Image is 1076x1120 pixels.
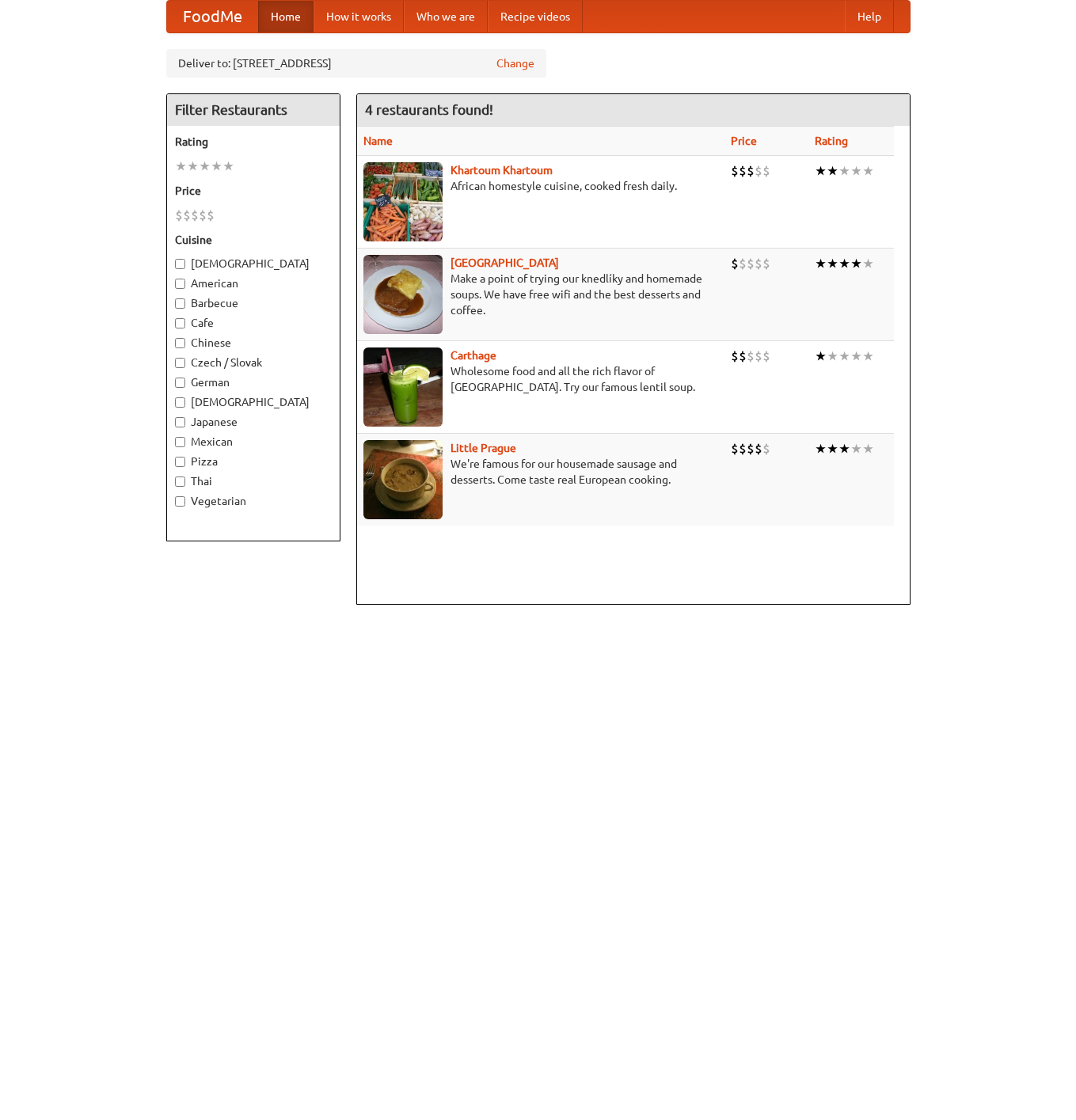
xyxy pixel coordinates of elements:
[850,347,862,365] li: ★
[815,162,827,180] li: ★
[175,378,185,388] input: German
[175,275,332,291] label: American
[175,417,185,427] input: Japanese
[363,456,718,488] p: We're famous for our housemade sausage and desserts. Come taste real European cooking.
[739,162,747,180] li: $
[731,135,757,147] a: Price
[175,183,332,199] h5: Price
[451,256,559,269] a: [GEOGRAPHIC_DATA]
[175,457,185,467] input: Pizza
[739,440,747,457] li: $
[731,162,739,180] li: $
[175,434,332,450] label: Mexican
[496,55,534,71] a: Change
[838,347,850,365] li: ★
[731,255,739,272] li: $
[365,102,493,117] ng-pluralize: 4 restaurants found!
[175,295,332,311] label: Barbecue
[862,162,874,180] li: ★
[451,442,516,454] a: Little Prague
[404,1,488,32] a: Who we are
[175,355,332,370] label: Czech / Slovak
[175,259,185,269] input: [DEMOGRAPHIC_DATA]
[755,255,762,272] li: $
[747,255,755,272] li: $
[175,335,332,351] label: Chinese
[815,255,827,272] li: ★
[175,207,183,224] li: $
[207,207,215,224] li: $
[451,349,496,362] a: Carthage
[862,255,874,272] li: ★
[755,162,762,180] li: $
[363,271,718,318] p: Make a point of trying our knedlíky and homemade soups. We have free wifi and the best desserts a...
[199,207,207,224] li: $
[175,315,332,331] label: Cafe
[191,207,199,224] li: $
[762,162,770,180] li: $
[862,440,874,457] li: ★
[815,135,848,147] a: Rating
[175,454,332,469] label: Pizza
[838,255,850,272] li: ★
[363,178,718,194] p: African homestyle cuisine, cooked fresh daily.
[850,162,862,180] li: ★
[222,158,234,175] li: ★
[739,347,747,365] li: $
[762,347,770,365] li: $
[850,255,862,272] li: ★
[175,358,185,368] input: Czech / Slovak
[314,1,404,32] a: How it works
[755,347,762,365] li: $
[747,162,755,180] li: $
[175,437,185,447] input: Mexican
[827,255,838,272] li: ★
[850,440,862,457] li: ★
[175,256,332,271] label: [DEMOGRAPHIC_DATA]
[258,1,314,32] a: Home
[175,134,332,150] h5: Rating
[363,135,393,147] a: Name
[838,440,850,457] li: ★
[451,164,553,177] a: Khartoum Khartoum
[175,394,332,410] label: [DEMOGRAPHIC_DATA]
[175,279,185,289] input: American
[363,440,443,519] img: littleprague.jpg
[762,255,770,272] li: $
[827,347,838,365] li: ★
[175,374,332,390] label: German
[363,162,443,241] img: khartoum.jpg
[175,298,185,309] input: Barbecue
[731,347,739,365] li: $
[762,440,770,457] li: $
[731,440,739,457] li: $
[175,496,185,507] input: Vegetarian
[739,255,747,272] li: $
[211,158,222,175] li: ★
[167,94,340,126] h4: Filter Restaurants
[838,162,850,180] li: ★
[175,338,185,348] input: Chinese
[815,347,827,365] li: ★
[175,476,185,487] input: Thai
[166,49,546,78] div: Deliver to: [STREET_ADDRESS]
[747,440,755,457] li: $
[199,158,211,175] li: ★
[175,414,332,430] label: Japanese
[363,347,443,427] img: carthage.jpg
[175,158,187,175] li: ★
[755,440,762,457] li: $
[747,347,755,365] li: $
[183,207,191,224] li: $
[175,493,332,509] label: Vegetarian
[862,347,874,365] li: ★
[827,440,838,457] li: ★
[363,255,443,334] img: czechpoint.jpg
[175,473,332,489] label: Thai
[815,440,827,457] li: ★
[167,1,258,32] a: FoodMe
[827,162,838,180] li: ★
